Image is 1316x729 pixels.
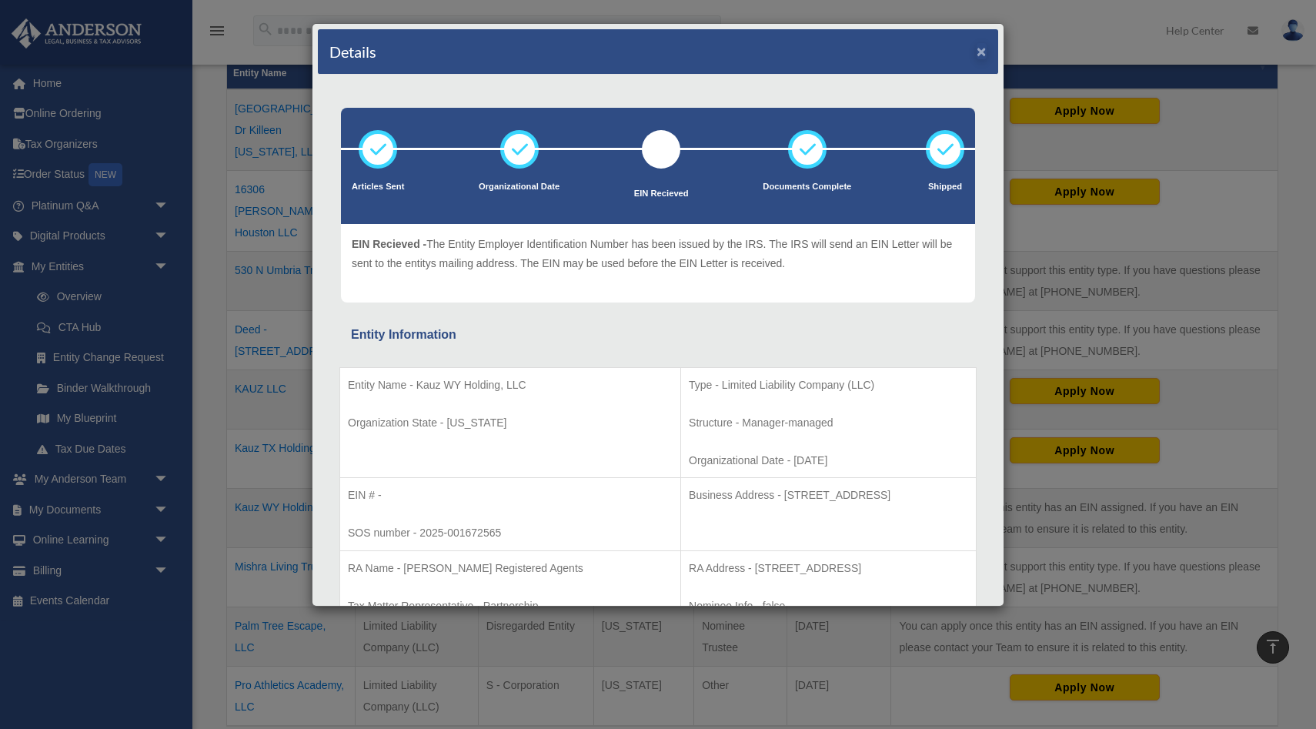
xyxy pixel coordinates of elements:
[352,238,426,250] span: EIN Recieved -
[348,486,673,505] p: EIN # -
[689,559,968,578] p: RA Address - [STREET_ADDRESS]
[689,376,968,395] p: Type - Limited Liability Company (LLC)
[352,235,964,273] p: The Entity Employer Identification Number has been issued by the IRS. The IRS will send an EIN Le...
[352,179,404,195] p: Articles Sent
[348,559,673,578] p: RA Name - [PERSON_NAME] Registered Agents
[926,179,964,195] p: Shipped
[689,413,968,433] p: Structure - Manager-managed
[329,41,376,62] h4: Details
[689,486,968,505] p: Business Address - [STREET_ADDRESS]
[479,179,559,195] p: Organizational Date
[977,43,987,59] button: ×
[348,597,673,616] p: Tax Matter Representative - Partnership
[348,523,673,543] p: SOS number - 2025-001672565
[348,376,673,395] p: Entity Name - Kauz WY Holding, LLC
[634,186,689,202] p: EIN Recieved
[689,451,968,470] p: Organizational Date - [DATE]
[763,179,851,195] p: Documents Complete
[689,597,968,616] p: Nominee Info - false
[351,324,965,346] div: Entity Information
[348,413,673,433] p: Organization State - [US_STATE]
